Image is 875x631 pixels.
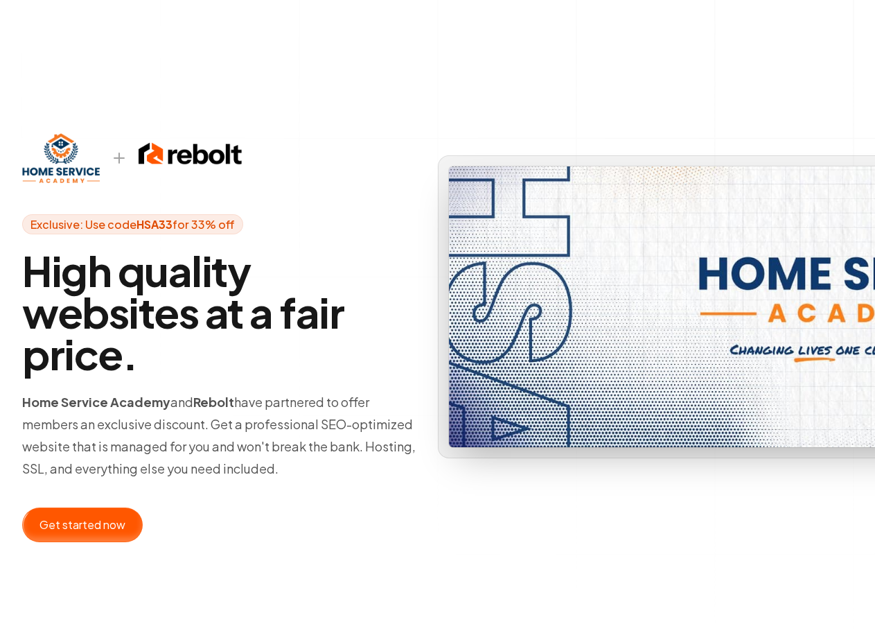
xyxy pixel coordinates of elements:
h1: High quality websites at a fair price. [22,250,421,374]
span: Exclusive: Use code for 33% off [22,214,243,234]
img: hsa.webp [22,133,100,183]
p: and have partnered to offer members an exclusive discount. Get a professional SEO-optimized websi... [22,391,421,480]
strong: HSA33 [136,217,173,232]
img: rebolt-full-dark.png [139,140,242,168]
strong: Rebolt [193,394,234,410]
strong: Home Service Academy [22,394,170,410]
button: Get started now [22,508,143,542]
